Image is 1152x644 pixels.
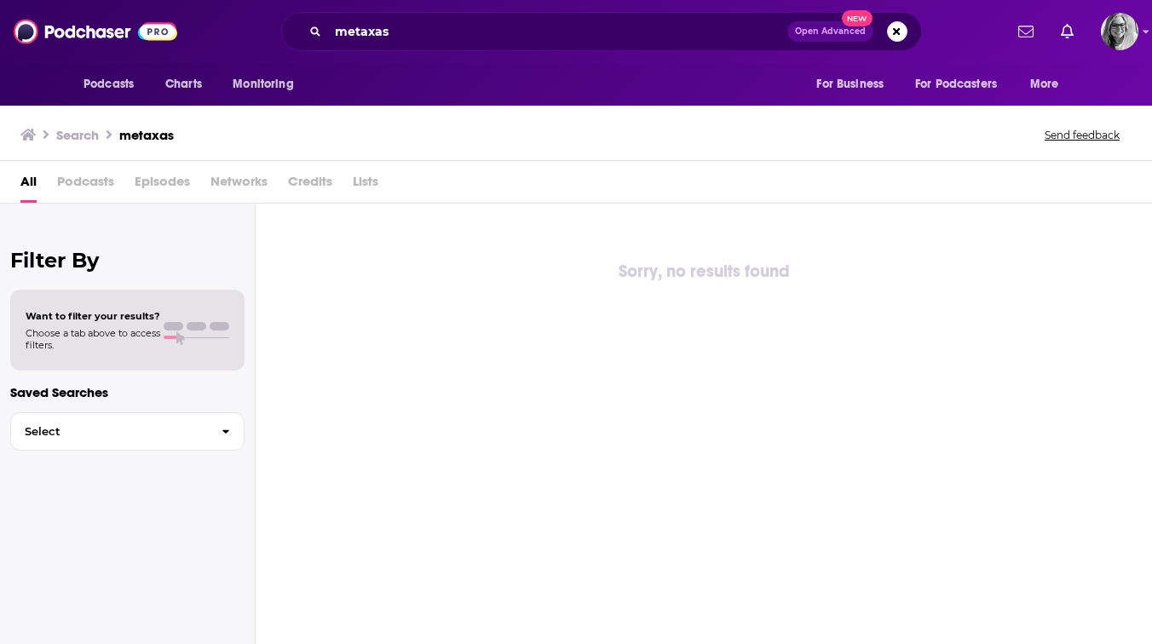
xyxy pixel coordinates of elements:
[915,72,997,96] span: For Podcasters
[787,21,873,42] button: Open AdvancedNew
[256,258,1152,285] div: Sorry, no results found
[816,72,884,96] span: For Business
[804,68,905,101] button: open menu
[353,168,378,203] span: Lists
[72,68,156,101] button: open menu
[26,310,160,322] span: Want to filter your results?
[14,15,177,48] img: Podchaser - Follow, Share and Rate Podcasts
[26,327,160,351] span: Choose a tab above to access filters.
[135,168,190,203] span: Episodes
[56,127,99,143] h3: Search
[57,168,114,203] span: Podcasts
[1101,13,1138,50] button: Show profile menu
[10,412,245,451] button: Select
[1101,13,1138,50] img: User Profile
[210,168,268,203] span: Networks
[154,68,212,101] a: Charts
[1011,17,1040,46] a: Show notifications dropdown
[1030,72,1059,96] span: More
[328,18,787,45] input: Search podcasts, credits, & more...
[165,72,202,96] span: Charts
[288,168,332,203] span: Credits
[1018,68,1080,101] button: open menu
[1054,17,1080,46] a: Show notifications dropdown
[221,68,315,101] button: open menu
[904,68,1022,101] button: open menu
[11,426,208,437] span: Select
[10,384,245,400] p: Saved Searches
[20,168,37,203] a: All
[842,10,873,26] span: New
[281,12,922,51] div: Search podcasts, credits, & more...
[1101,13,1138,50] span: Logged in as KRobison
[233,72,293,96] span: Monitoring
[84,72,134,96] span: Podcasts
[795,27,866,36] span: Open Advanced
[10,248,245,273] h2: Filter By
[1040,128,1125,142] button: Send feedback
[119,127,174,143] h3: metaxas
